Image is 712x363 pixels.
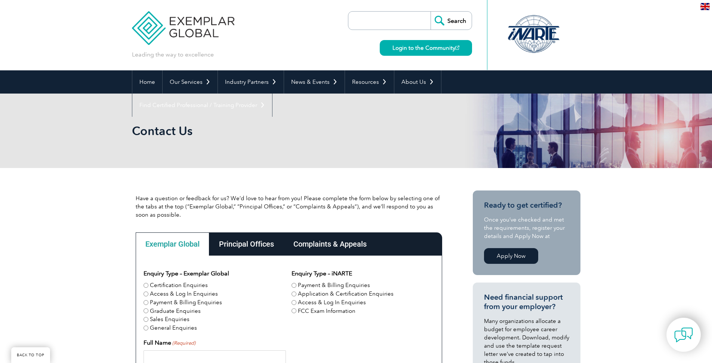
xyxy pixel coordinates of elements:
a: BACK TO TOP [11,347,50,363]
a: Resources [345,70,394,94]
div: Exemplar Global [136,232,209,256]
legend: Enquiry Type – Exemplar Global [144,269,229,278]
label: Payment & Billing Enquiries [298,281,370,290]
legend: Enquiry Type – iNARTE [292,269,352,278]
div: Principal Offices [209,232,284,256]
label: Sales Enquiries [150,315,189,324]
a: News & Events [284,70,345,94]
a: Home [132,70,162,94]
p: Have a question or feedback for us? We’d love to hear from you! Please complete the form below by... [136,194,442,219]
label: Access & Log In Enquiries [298,298,366,307]
h3: Ready to get certified? [484,201,569,210]
p: Once you’ve checked and met the requirements, register your details and Apply Now at [484,216,569,240]
label: Access & Log In Enquiries [150,290,218,298]
h3: Need financial support from your employer? [484,293,569,311]
img: contact-chat.png [674,326,693,344]
label: FCC Exam Information [298,307,355,315]
label: Application & Certification Enquiries [298,290,394,298]
img: open_square.png [455,46,459,50]
input: Search [431,12,472,30]
a: Our Services [163,70,218,94]
label: General Enquiries [150,324,197,332]
label: Full Name [144,338,195,347]
label: Payment & Billing Enquiries [150,298,222,307]
label: Graduate Enquiries [150,307,201,315]
img: en [700,3,710,10]
a: Industry Partners [218,70,284,94]
h1: Contact Us [132,123,419,138]
a: Login to the Community [380,40,472,56]
span: (Required) [172,339,195,347]
a: Find Certified Professional / Training Provider [132,94,272,117]
p: Leading the way to excellence [132,51,214,59]
a: Apply Now [484,248,538,264]
label: Certification Enquiries [150,281,208,290]
a: About Us [394,70,441,94]
div: Complaints & Appeals [284,232,376,256]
